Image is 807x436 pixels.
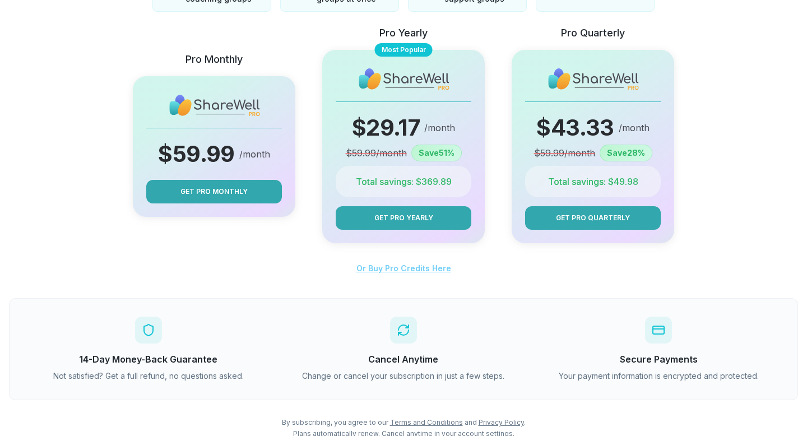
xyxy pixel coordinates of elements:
button: Get Pro Quarterly [525,206,661,230]
h3: 14-Day Money-Back Guarantee [27,352,269,366]
span: Get Pro Quarterly [556,213,630,223]
span: Or Buy Pro Credits Here [356,263,451,273]
p: Pro Monthly [185,52,243,67]
p: Pro Yearly [379,25,428,41]
p: Pro Quarterly [561,25,625,41]
span: Get Pro Monthly [180,187,248,197]
p: By subscribing, you agree to our and . [9,418,798,427]
span: Get Pro Yearly [374,213,433,223]
p: Change or cancel your subscription in just a few steps. [282,370,524,382]
h3: Secure Payments [538,352,780,366]
h3: Cancel Anytime [282,352,524,366]
button: Or Buy Pro Credits Here [356,257,451,280]
button: Get Pro Yearly [336,206,471,230]
p: Your payment information is encrypted and protected. [538,370,780,382]
a: Terms and Conditions [390,418,463,426]
button: Get Pro Monthly [146,180,282,203]
p: Not satisfied? Get a full refund, no questions asked. [27,370,269,382]
a: Privacy Policy [479,418,524,426]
